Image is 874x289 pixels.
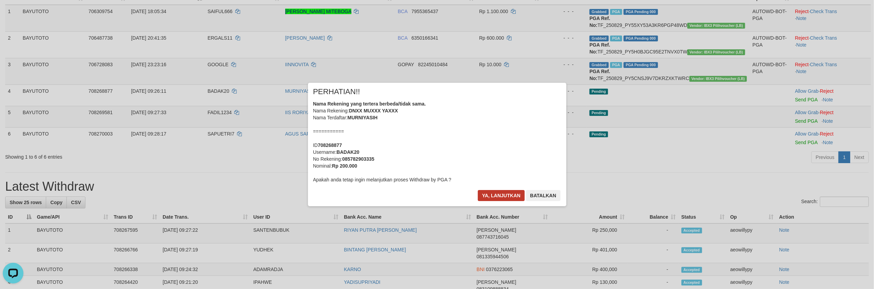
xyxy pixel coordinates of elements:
b: Rp 200.000 [332,163,357,169]
button: Ya, lanjutkan [478,190,525,201]
button: Batalkan [526,190,561,201]
button: Open LiveChat chat widget [3,3,23,23]
b: Nama Rekening yang tertera berbeda/tidak sama. [313,101,426,107]
span: PERHATIAN!! [313,88,360,95]
div: Nama Rekening: Nama Terdaftar: =========== ID Username: No Rekening: Nominal: Apakah anda tetap i... [313,100,561,183]
b: 085782903335 [342,156,374,162]
b: 708268877 [318,142,342,148]
b: MURNIYASIH [348,115,378,120]
b: BADAK20 [337,149,359,155]
b: DNXX MUXXX YAXXX [349,108,398,113]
